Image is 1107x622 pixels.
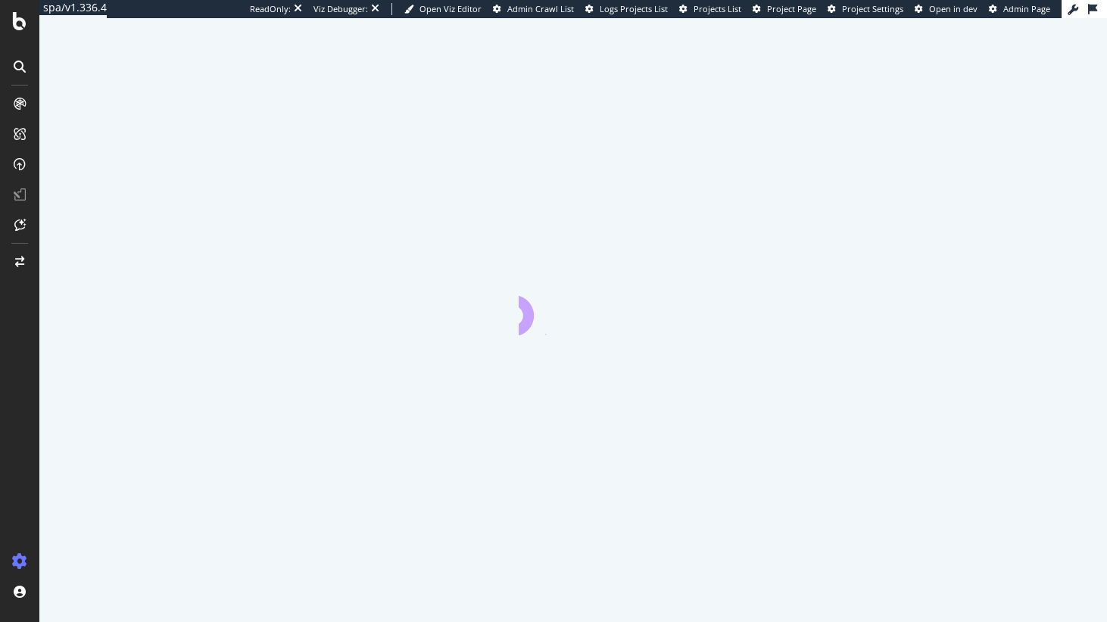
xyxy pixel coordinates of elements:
a: Open Viz Editor [404,3,482,15]
span: Open in dev [929,3,978,14]
a: Open in dev [915,3,978,15]
span: Admin Crawl List [507,3,574,14]
a: Admin Crawl List [493,3,574,15]
span: Admin Page [1003,3,1050,14]
span: Logs Projects List [600,3,668,14]
a: Project Page [753,3,816,15]
a: Logs Projects List [585,3,668,15]
div: ReadOnly: [250,3,291,15]
span: Project Settings [842,3,903,14]
a: Admin Page [989,3,1050,15]
span: Project Page [767,3,816,14]
div: animation [519,281,628,335]
span: Open Viz Editor [419,3,482,14]
span: Projects List [694,3,741,14]
div: Viz Debugger: [313,3,368,15]
a: Project Settings [828,3,903,15]
a: Projects List [679,3,741,15]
